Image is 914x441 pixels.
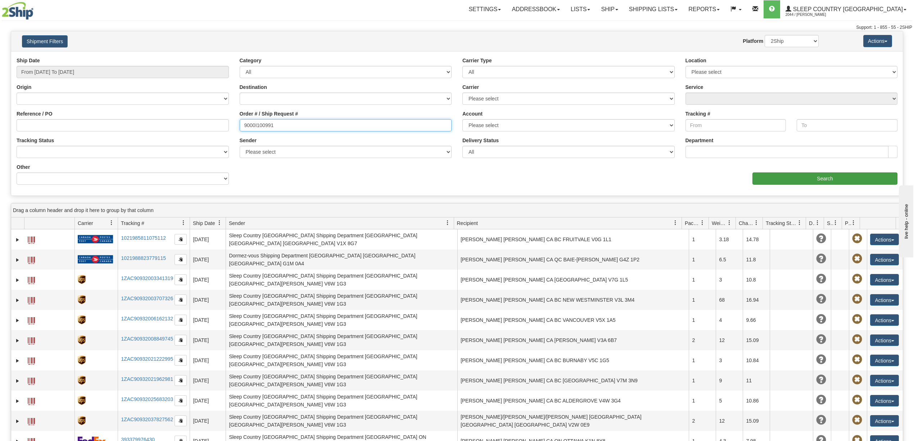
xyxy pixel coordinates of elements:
button: Actions [870,355,899,366]
a: 1ZAC90932021222995 [121,356,173,362]
span: Weight [712,220,727,227]
td: 9 [716,370,743,391]
span: Unknown [816,274,826,284]
label: Department [685,137,714,144]
button: Actions [870,294,899,306]
a: Label [28,334,35,346]
a: Carrier filter column settings [105,217,118,229]
img: 8 - UPS [78,356,85,365]
span: Pickup Not Assigned [852,254,862,264]
a: Label [28,395,35,406]
button: Actions [870,254,899,265]
iframe: chat widget [897,184,913,257]
a: Weight filter column settings [723,217,736,229]
a: Reports [683,0,725,18]
a: 1ZAC90932021962981 [121,376,173,382]
td: [DATE] [190,330,226,350]
a: 1021988823779115 [121,255,166,261]
td: Dormez-vous Shipping Department [GEOGRAPHIC_DATA] [GEOGRAPHIC_DATA] [GEOGRAPHIC_DATA] G1M 0A4 [226,249,457,270]
label: Location [685,57,706,64]
button: Copy to clipboard [175,415,187,426]
button: Actions [870,375,899,386]
td: [DATE] [190,391,226,411]
td: 15.09 [743,411,770,431]
label: Origin [17,84,31,91]
td: Sleep Country [GEOGRAPHIC_DATA] Shipping Department [GEOGRAPHIC_DATA] [GEOGRAPHIC_DATA][PERSON_NA... [226,310,457,330]
button: Actions [870,395,899,406]
a: Label [28,253,35,265]
td: [DATE] [190,411,226,431]
a: Settings [463,0,506,18]
td: [DATE] [190,370,226,391]
a: Pickup Status filter column settings [847,217,860,229]
button: Actions [870,314,899,326]
span: Pickup Not Assigned [852,274,862,284]
span: Unknown [816,314,826,324]
a: Tracking # filter column settings [177,217,190,229]
td: 11 [743,370,770,391]
div: grid grouping header [11,203,903,217]
span: Recipient [457,220,478,227]
td: [PERSON_NAME] [PERSON_NAME] CA [PERSON_NAME] V3A 6B7 [457,330,689,350]
input: From [685,119,786,131]
td: 68 [716,290,743,310]
span: Unknown [816,395,826,405]
span: Ship Date [193,220,215,227]
button: Shipment Filters [22,35,68,48]
button: Copy to clipboard [175,274,187,285]
a: 1ZAC90932003341319 [121,275,173,281]
td: 16.94 [743,290,770,310]
td: 10.86 [743,391,770,411]
td: Sleep Country [GEOGRAPHIC_DATA] Shipping Department [GEOGRAPHIC_DATA] [GEOGRAPHIC_DATA][PERSON_NA... [226,391,457,411]
a: Expand [14,297,21,304]
label: Destination [240,84,267,91]
span: Shipment Issues [827,220,833,227]
a: Expand [14,418,21,425]
button: Actions [870,274,899,285]
a: Expand [14,276,21,284]
a: Expand [14,397,21,405]
td: 15.09 [743,330,770,350]
span: Unknown [816,234,826,244]
a: Recipient filter column settings [669,217,682,229]
label: Account [462,110,483,117]
img: 8 - UPS [78,295,85,304]
button: Actions [870,234,899,245]
td: Sleep Country [GEOGRAPHIC_DATA] Shipping Department [GEOGRAPHIC_DATA] [GEOGRAPHIC_DATA][PERSON_NA... [226,350,457,370]
a: Tracking Status filter column settings [793,217,806,229]
a: Expand [14,256,21,264]
td: 10.84 [743,350,770,370]
a: Label [28,354,35,366]
label: Ship Date [17,57,40,64]
button: Copy to clipboard [175,254,187,265]
td: 4 [716,310,743,330]
td: Sleep Country [GEOGRAPHIC_DATA] Shipping Department [GEOGRAPHIC_DATA] [GEOGRAPHIC_DATA][PERSON_NA... [226,411,457,431]
span: Sender [229,220,245,227]
td: [PERSON_NAME]/[PERSON_NAME]/[PERSON_NAME] [GEOGRAPHIC_DATA] [GEOGRAPHIC_DATA] [GEOGRAPHIC_DATA] V... [457,411,689,431]
label: Other [17,163,30,171]
input: To [797,119,897,131]
span: Pickup Status [845,220,851,227]
span: Tracking # [121,220,144,227]
button: Actions [870,415,899,427]
label: Order # / Ship Request # [240,110,298,117]
label: Tracking Status [17,137,54,144]
td: [PERSON_NAME] [PERSON_NAME] CA BC ALDERGROVE V4W 3G4 [457,391,689,411]
label: Carrier Type [462,57,492,64]
span: Pickup Not Assigned [852,395,862,405]
label: Carrier [462,84,479,91]
td: 6.5 [716,249,743,270]
div: Support: 1 - 855 - 55 - 2SHIP [2,24,912,31]
span: Unknown [816,294,826,304]
span: Tracking Status [766,220,797,227]
td: 3 [716,270,743,290]
button: Copy to clipboard [175,335,187,346]
td: [DATE] [190,290,226,310]
button: Copy to clipboard [175,395,187,406]
td: Sleep Country [GEOGRAPHIC_DATA] Shipping Department [GEOGRAPHIC_DATA] [GEOGRAPHIC_DATA][PERSON_NA... [226,270,457,290]
span: Pickup Not Assigned [852,375,862,385]
span: Unknown [816,415,826,425]
td: 5 [716,391,743,411]
td: 1 [689,290,716,310]
td: 14.78 [743,229,770,249]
